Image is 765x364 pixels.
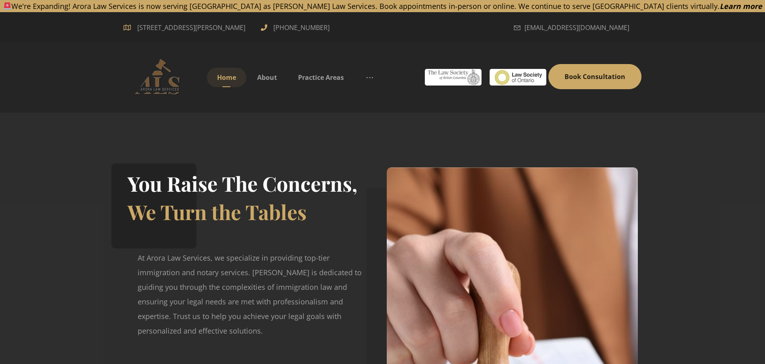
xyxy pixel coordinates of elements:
[217,73,236,82] span: Home
[124,22,249,31] a: [STREET_ADDRESS][PERSON_NAME]
[134,21,249,34] span: [STREET_ADDRESS][PERSON_NAME]
[3,2,762,10] p: We're Expanding! Arora Law Services is now serving [GEOGRAPHIC_DATA] as [PERSON_NAME] Law Service...
[524,21,629,34] span: [EMAIL_ADDRESS][DOMAIN_NAME]
[490,69,546,86] img: #
[271,21,332,34] span: [PHONE_NUMBER]
[261,22,332,31] a: [PHONE_NUMBER]
[298,73,344,82] span: Practice Areas
[257,73,277,82] span: About
[124,58,196,95] img: Arora Law Services
[124,58,196,95] a: Advocate (IN) | Barrister (CA) | Solicitor | Notary Public
[548,64,641,89] a: Book Consultation
[138,251,369,338] p: At Arora Law Services, we specialize in providing top-tier immigration and notary services. [PERS...
[4,2,11,10] img: 🚨
[128,169,358,198] h2: You Raise The Concerns,
[288,68,354,87] a: Practice Areas
[425,69,482,86] img: #
[128,198,307,225] span: We Turn the Tables
[207,68,246,87] a: Home
[247,68,287,87] a: About
[355,68,385,87] a: More links
[565,72,625,81] span: Book Consultation
[720,1,762,11] a: Learn more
